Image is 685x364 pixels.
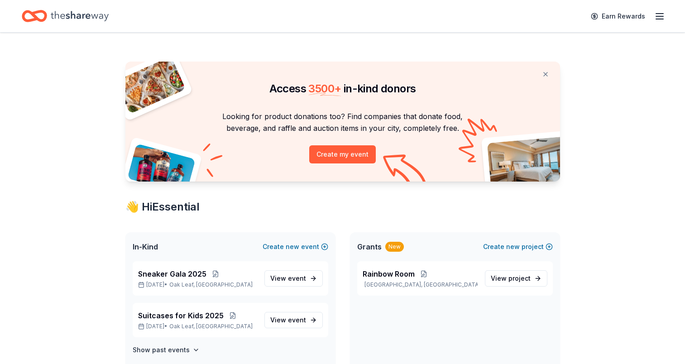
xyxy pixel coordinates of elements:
[585,8,651,24] a: Earn Rewards
[483,241,553,252] button: Createnewproject
[383,154,428,188] img: Curvy arrow
[357,241,382,252] span: Grants
[485,270,547,287] a: View project
[138,323,257,330] p: [DATE] •
[269,82,416,95] span: Access in-kind donors
[385,242,404,252] div: New
[506,241,520,252] span: new
[363,281,478,288] p: [GEOGRAPHIC_DATA], [GEOGRAPHIC_DATA]
[491,273,531,284] span: View
[309,145,376,163] button: Create my event
[115,56,186,114] img: Pizza
[270,273,306,284] span: View
[288,274,306,282] span: event
[133,345,200,355] button: Show past events
[133,241,158,252] span: In-Kind
[286,241,299,252] span: new
[264,270,323,287] a: View event
[125,200,560,214] div: 👋 Hi Essential
[308,82,341,95] span: 3500 +
[138,310,224,321] span: Suitcases for Kids 2025
[264,312,323,328] a: View event
[363,268,415,279] span: Rainbow Room
[138,281,257,288] p: [DATE] •
[508,274,531,282] span: project
[133,345,190,355] h4: Show past events
[169,281,253,288] span: Oak Leaf, [GEOGRAPHIC_DATA]
[169,323,253,330] span: Oak Leaf, [GEOGRAPHIC_DATA]
[138,268,206,279] span: Sneaker Gala 2025
[22,5,109,27] a: Home
[136,110,549,134] p: Looking for product donations too? Find companies that donate food, beverage, and raffle and auct...
[263,241,328,252] button: Createnewevent
[288,316,306,324] span: event
[270,315,306,326] span: View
